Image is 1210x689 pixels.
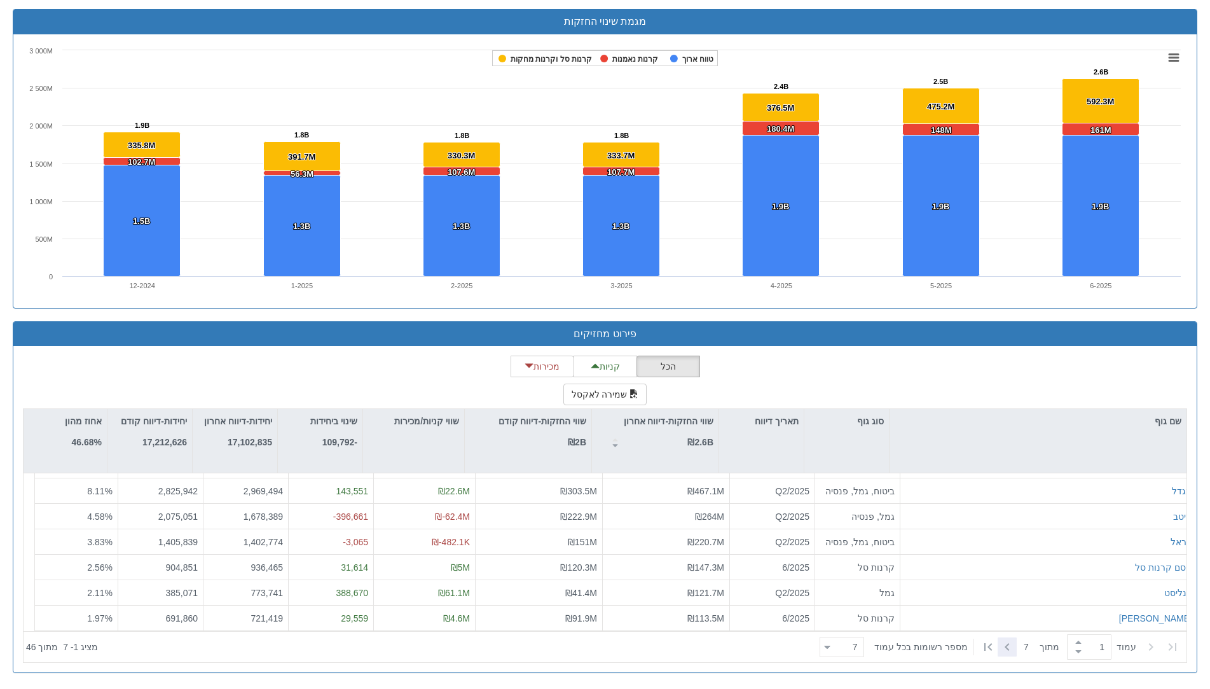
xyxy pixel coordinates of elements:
[72,437,102,447] strong: 46.68%
[29,160,53,168] tspan: 1 500M
[574,356,637,377] button: קניות
[735,536,809,548] div: Q2/2025
[123,561,198,574] div: 904,851
[435,512,470,522] span: ₪-62.4M
[511,55,592,64] tspan: קרנות סל וקרנות מחקות
[438,588,470,598] span: ₪61.1M
[322,437,357,447] strong: -109,792
[771,282,792,289] text: 4-2025
[563,384,647,405] button: שמירה לאקסל
[40,587,113,599] div: 2.11 %
[123,536,198,548] div: 1,405,839
[568,437,586,447] strong: ₪2B
[1117,641,1136,653] span: ‏עמוד
[1135,561,1192,574] button: קסם קרנות סל
[719,409,804,433] div: תאריך דיווח
[772,202,789,211] tspan: 1.9B
[624,414,713,428] p: שווי החזקות-דיווח אחרון
[1024,641,1040,653] span: 7
[40,485,113,498] div: 8.11 %
[1164,587,1192,599] div: אנליסט
[29,85,53,92] tspan: 2 500M
[438,486,470,496] span: ₪22.6M
[874,641,968,653] span: ‏מספר רשומות בכל עמוד
[735,612,809,625] div: 6/2025
[363,409,464,433] div: שווי קניות/מכירות
[614,132,629,139] tspan: 1.8B
[1090,125,1111,135] tspan: 161M
[820,561,895,574] div: קרנות סל
[774,83,788,90] tspan: 2.4B
[1171,536,1192,548] button: הראל
[930,282,952,289] text: 5-2025
[1087,97,1114,106] tspan: 592.3M
[209,485,283,498] div: 2,969,494
[129,282,155,289] text: 12-2024
[610,282,632,289] text: 3-2025
[294,131,309,139] tspan: 1.8B
[26,633,98,661] div: ‏מציג 1 - 7 ‏ מתוך 46
[687,437,713,447] strong: ₪2.6B
[455,132,469,139] tspan: 1.8B
[820,587,895,599] div: גמל
[607,167,635,177] tspan: 107.7M
[820,510,895,523] div: גמל, פנסיה
[135,122,149,129] tspan: 1.9B
[1172,485,1192,498] div: מגדל
[453,221,470,231] tspan: 1.3B
[451,562,470,573] span: ₪5M
[29,198,53,205] tspan: 1 000M
[23,328,1187,340] h3: פירוט מחזיקים
[612,221,629,231] tspan: 1.3B
[288,152,315,162] tspan: 391.7M
[560,486,597,496] span: ₪303.5M
[123,612,198,625] div: 691,860
[568,537,597,547] span: ₪151M
[294,510,368,523] div: -396,661
[735,587,809,599] div: Q2/2025
[687,486,724,496] span: ₪467.1M
[209,536,283,548] div: 1,402,774
[931,125,952,135] tspan: 148M
[682,55,713,64] tspan: טווח ארוך
[815,633,1184,661] div: ‏ מתוך
[40,612,113,625] div: 1.97 %
[451,282,472,289] text: 2-2025
[511,356,574,377] button: מכירות
[448,151,475,160] tspan: 330.3M
[121,414,187,428] p: יחידות-דיווח קודם
[204,414,272,428] p: יחידות-דיווח אחרון
[1090,282,1111,289] text: 6-2025
[695,512,724,522] span: ₪264M
[927,102,954,111] tspan: 475.2M
[687,537,724,547] span: ₪220.7M
[291,282,313,289] text: 1-2025
[40,561,113,574] div: 2.56 %
[65,414,102,428] p: אחוז מהון
[448,167,475,177] tspan: 107.6M
[687,588,724,598] span: ₪121.7M
[560,562,597,573] span: ₪120.3M
[560,512,597,522] span: ₪222.9M
[687,562,724,573] span: ₪147.3M
[804,409,889,433] div: סוג גוף
[820,485,895,498] div: ביטוח, גמל, פנסיה
[1173,510,1192,523] button: מיטב
[820,536,895,548] div: ביטוח, גמל, פנסיה
[29,122,53,130] tspan: 2 000M
[432,537,470,547] span: ₪-482.1K
[294,587,368,599] div: 388,670
[735,561,809,574] div: 6/2025
[128,157,155,167] tspan: 102.7M
[890,409,1186,433] div: שם גוף
[294,561,368,574] div: 31,614
[29,47,53,55] tspan: 3 000M
[1119,612,1192,625] button: [PERSON_NAME]
[443,613,470,623] span: ₪4.6M
[820,612,895,625] div: קרנות סל
[123,510,198,523] div: 2,075,051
